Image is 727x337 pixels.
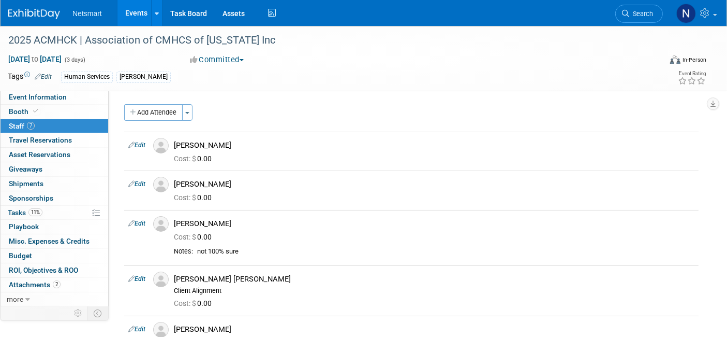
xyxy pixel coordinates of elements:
[174,299,197,307] span: Cost: $
[9,194,53,202] span: Sponsorships
[9,122,35,130] span: Staff
[69,306,87,320] td: Personalize Event Tab Strip
[30,55,40,63] span: to
[174,287,694,295] div: Client Alignment
[629,10,653,18] span: Search
[1,133,108,147] a: Travel Reservations
[5,31,647,50] div: 2025 ACMHCK | Association of CMHCS of [US_STATE] Inc
[116,72,171,82] div: [PERSON_NAME]
[9,150,70,159] span: Asset Reservations
[128,180,145,188] a: Edit
[72,9,102,18] span: Netsmart
[1,292,108,306] a: more
[87,306,109,320] td: Toggle Event Tabs
[27,122,35,130] span: 7
[174,233,216,241] span: 0.00
[174,299,216,307] span: 0.00
[174,274,694,284] div: [PERSON_NAME] [PERSON_NAME]
[174,193,216,202] span: 0.00
[1,234,108,248] a: Misc. Expenses & Credits
[153,216,169,232] img: Associate-Profile-5.png
[8,9,60,19] img: ExhibitDay
[174,179,694,189] div: [PERSON_NAME]
[1,249,108,263] a: Budget
[9,222,39,231] span: Playbook
[53,280,61,288] span: 2
[174,155,197,163] span: Cost: $
[1,263,108,277] a: ROI, Objectives & ROO
[153,138,169,153] img: Associate-Profile-5.png
[174,219,694,229] div: [PERSON_NAME]
[28,208,42,216] span: 11%
[9,136,72,144] span: Travel Reservations
[670,55,680,64] img: Format-Inperson.png
[9,179,43,188] span: Shipments
[128,142,145,149] a: Edit
[174,233,197,241] span: Cost: $
[9,107,40,116] span: Booth
[186,54,248,65] button: Committed
[35,73,52,80] a: Edit
[64,57,85,63] span: (3 days)
[1,105,108,119] a: Booth
[124,104,183,121] button: Add Attendee
[174,141,694,150] div: [PERSON_NAME]
[1,177,108,191] a: Shipments
[174,325,694,334] div: [PERSON_NAME]
[9,165,42,173] span: Giveaways
[1,191,108,205] a: Sponsorships
[128,275,145,283] a: Edit
[197,247,694,256] div: not 100% sure
[61,72,113,82] div: Human Services
[1,206,108,220] a: Tasks11%
[1,90,108,104] a: Event Information
[678,71,706,76] div: Event Rating
[8,71,52,83] td: Tags
[153,177,169,192] img: Associate-Profile-5.png
[615,5,663,23] a: Search
[9,237,90,245] span: Misc. Expenses & Credits
[9,266,78,274] span: ROI, Objectives & ROO
[1,220,108,234] a: Playbook
[174,193,197,202] span: Cost: $
[174,247,193,256] div: Notes:
[128,220,145,227] a: Edit
[33,108,38,114] i: Booth reservation complete
[1,119,108,133] a: Staff7
[7,295,23,303] span: more
[153,272,169,287] img: Associate-Profile-5.png
[8,54,62,64] span: [DATE] [DATE]
[128,326,145,333] a: Edit
[603,54,706,69] div: Event Format
[9,93,67,101] span: Event Information
[8,208,42,217] span: Tasks
[174,155,216,163] span: 0.00
[9,280,61,289] span: Attachments
[682,56,706,64] div: In-Person
[676,4,696,23] img: Nina Finn
[1,162,108,176] a: Giveaways
[1,278,108,292] a: Attachments2
[9,251,32,260] span: Budget
[1,148,108,162] a: Asset Reservations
